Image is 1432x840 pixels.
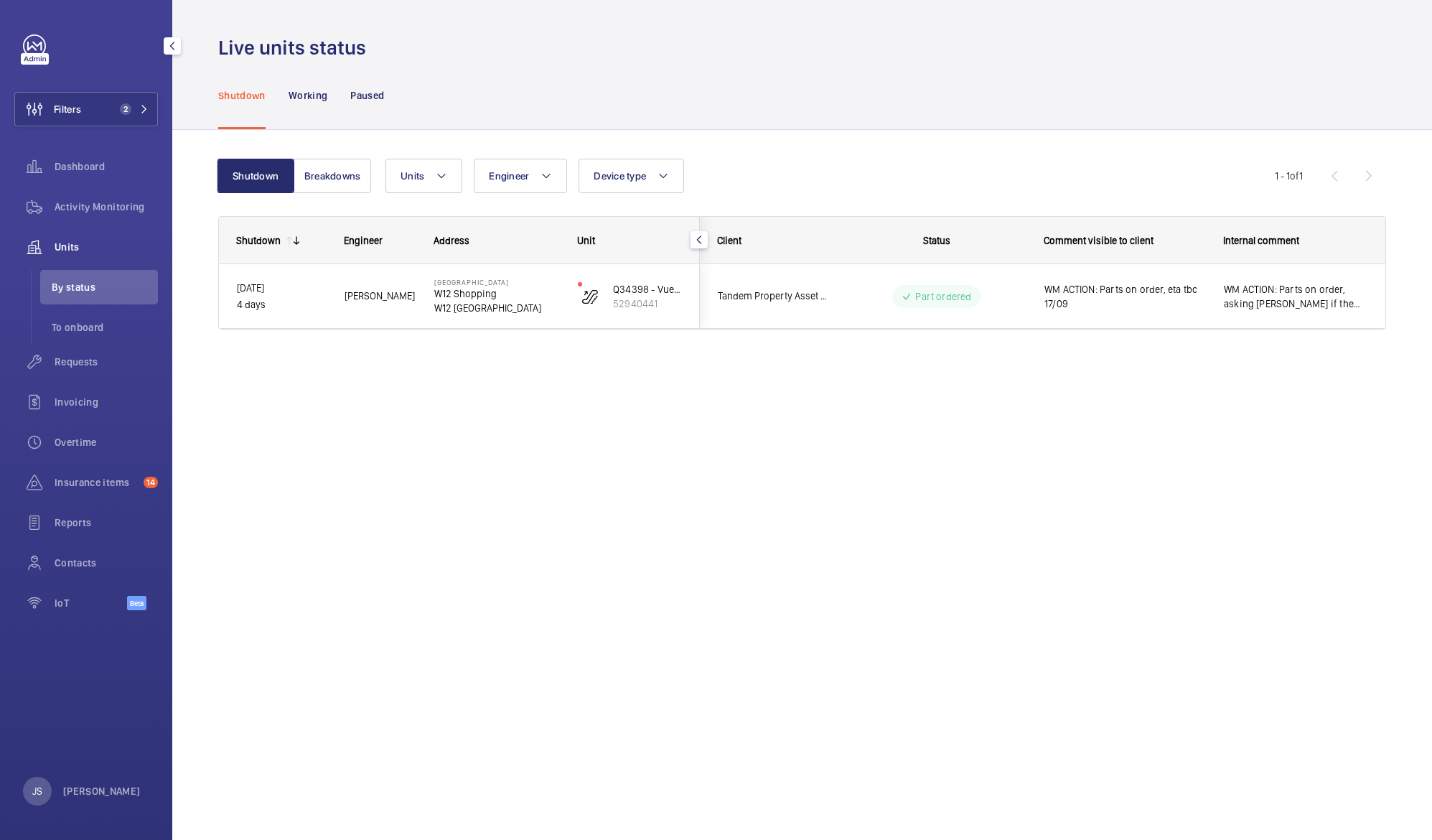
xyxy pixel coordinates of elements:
span: Requests [55,355,158,369]
span: Status [923,235,950,246]
p: [GEOGRAPHIC_DATA] [434,278,559,286]
h1: Live units status [218,34,375,61]
span: Filters [54,102,81,116]
p: Shutdown [218,88,266,103]
p: Q34398 - Vue cinema 1-2 Escal [613,282,682,297]
div: Unit [577,235,683,246]
span: Contacts [55,556,158,570]
button: Shutdown [217,159,294,193]
span: IoT [55,596,127,610]
span: Beta [127,596,146,610]
p: JS [32,784,42,798]
span: 2 [120,103,131,115]
div: Shutdown [236,235,281,246]
p: W12 [GEOGRAPHIC_DATA] [434,301,559,315]
p: 4 days [237,297,326,313]
span: By status [52,280,158,294]
span: Units [401,170,424,182]
img: escalator.svg [581,288,599,305]
span: Reports [55,515,158,530]
span: Device type [594,170,646,182]
span: [PERSON_NAME] [345,288,416,304]
span: Comment visible to client [1044,235,1153,246]
button: Engineer [474,159,567,193]
span: Internal comment [1223,235,1299,246]
span: 14 [144,477,158,488]
button: Breakdowns [294,159,371,193]
span: Activity Monitoring [55,200,158,214]
span: Dashboard [55,159,158,174]
span: Overtime [55,435,158,449]
span: WM ACTION: Parts on order, asking [PERSON_NAME] if the only thing we're waiting for is the parts [1224,282,1367,311]
span: Invoicing [55,395,158,409]
span: Engineer [489,170,529,182]
span: Units [55,240,158,254]
p: Part ordered [915,289,971,304]
span: Engineer [344,235,383,246]
button: Filters2 [14,92,158,126]
span: of [1290,170,1299,182]
button: Device type [579,159,684,193]
span: 1 - 1 1 [1275,171,1303,181]
p: [DATE] [237,280,326,297]
p: [PERSON_NAME] [63,784,141,798]
span: WM ACTION: Parts on order, eta tbc 17/09 [1044,282,1205,311]
p: W12 Shopping [434,286,559,301]
p: Paused [350,88,384,103]
p: Working [289,88,327,103]
span: To onboard [52,320,158,335]
span: Address [434,235,469,246]
button: Units [385,159,462,193]
span: Client [717,235,741,246]
span: Tandem Property Asset Management [718,288,828,304]
p: 52940441 [613,297,682,311]
span: Insurance items [55,475,138,490]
